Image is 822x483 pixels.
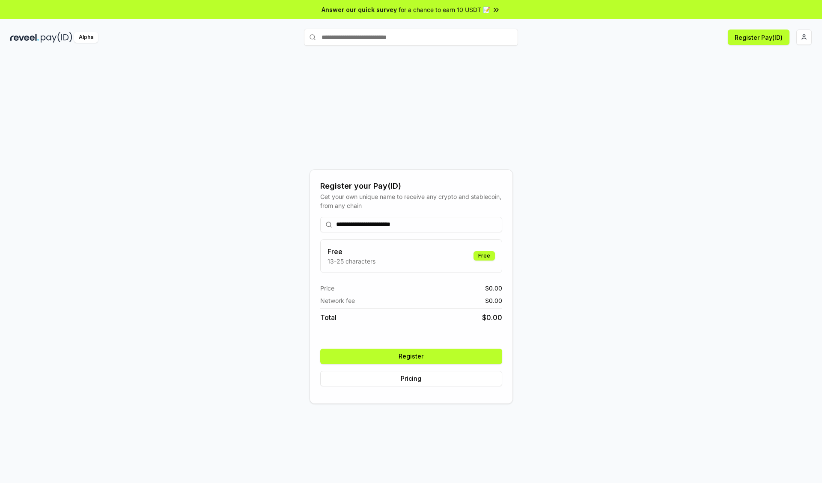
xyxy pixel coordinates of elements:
[485,284,502,293] span: $ 0.00
[399,5,490,14] span: for a chance to earn 10 USDT 📝
[320,371,502,386] button: Pricing
[320,349,502,364] button: Register
[485,296,502,305] span: $ 0.00
[728,30,789,45] button: Register Pay(ID)
[320,296,355,305] span: Network fee
[328,246,375,257] h3: Free
[74,32,98,43] div: Alpha
[474,251,495,261] div: Free
[10,32,39,43] img: reveel_dark
[320,192,502,210] div: Get your own unique name to receive any crypto and stablecoin, from any chain
[322,5,397,14] span: Answer our quick survey
[41,32,72,43] img: pay_id
[320,180,502,192] div: Register your Pay(ID)
[320,284,334,293] span: Price
[482,312,502,323] span: $ 0.00
[328,257,375,266] p: 13-25 characters
[320,312,337,323] span: Total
